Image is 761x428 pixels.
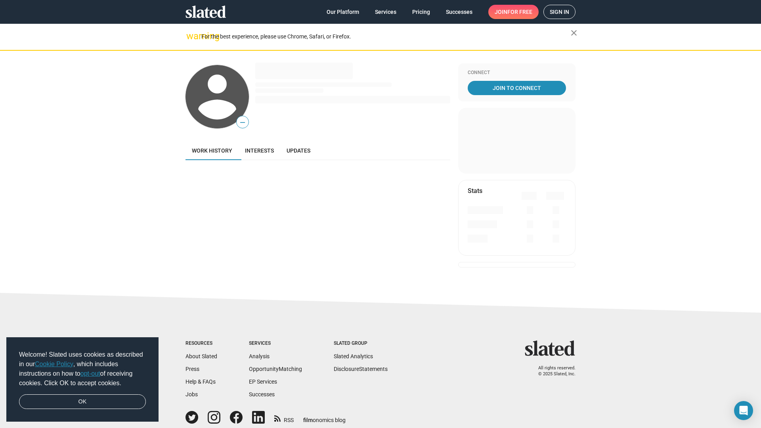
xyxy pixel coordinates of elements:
[327,5,359,19] span: Our Platform
[303,417,313,423] span: film
[468,187,482,195] mat-card-title: Stats
[412,5,430,19] span: Pricing
[35,361,73,367] a: Cookie Policy
[249,366,302,372] a: OpportunityMatching
[185,141,239,160] a: Work history
[6,337,159,422] div: cookieconsent
[185,340,217,347] div: Resources
[280,141,317,160] a: Updates
[530,365,576,377] p: All rights reserved. © 2025 Slated, Inc.
[334,366,388,372] a: DisclosureStatements
[469,81,564,95] span: Join To Connect
[249,378,277,385] a: EP Services
[19,394,146,409] a: dismiss cookie message
[185,378,216,385] a: Help & FAQs
[369,5,403,19] a: Services
[507,5,532,19] span: for free
[446,5,472,19] span: Successes
[488,5,539,19] a: Joinfor free
[249,340,302,347] div: Services
[185,366,199,372] a: Press
[185,353,217,359] a: About Slated
[375,5,396,19] span: Services
[334,353,373,359] a: Slated Analytics
[468,70,566,76] div: Connect
[239,141,280,160] a: Interests
[192,147,232,154] span: Work history
[274,412,294,424] a: RSS
[303,410,346,424] a: filmonomics blog
[440,5,479,19] a: Successes
[249,391,275,397] a: Successes
[406,5,436,19] a: Pricing
[201,31,571,42] div: For the best experience, please use Chrome, Safari, or Firefox.
[245,147,274,154] span: Interests
[287,147,310,154] span: Updates
[550,5,569,19] span: Sign in
[734,401,753,420] div: Open Intercom Messenger
[19,350,146,388] span: Welcome! Slated uses cookies as described in our , which includes instructions on how to of recei...
[543,5,576,19] a: Sign in
[468,81,566,95] a: Join To Connect
[569,28,579,38] mat-icon: close
[237,117,249,128] span: —
[186,31,196,41] mat-icon: warning
[320,5,365,19] a: Our Platform
[80,370,100,377] a: opt-out
[249,353,270,359] a: Analysis
[334,340,388,347] div: Slated Group
[495,5,532,19] span: Join
[185,391,198,397] a: Jobs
